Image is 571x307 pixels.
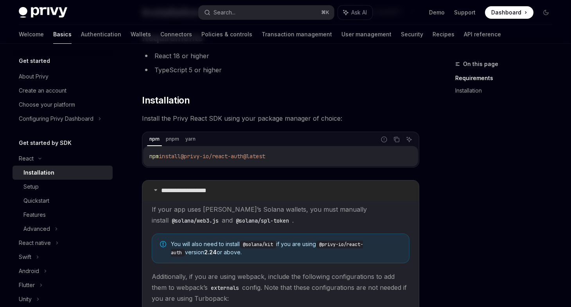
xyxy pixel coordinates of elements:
a: Demo [429,9,445,16]
div: Setup [23,182,39,191]
span: You will also need to install if you are using version or above. [171,240,401,257]
span: Ask AI [351,9,367,16]
a: Transaction management [262,25,332,44]
div: Flutter [19,280,35,290]
a: User management [341,25,391,44]
a: Connectors [160,25,192,44]
a: Wallets [131,25,151,44]
div: React [19,154,34,163]
h5: Get started [19,56,50,66]
span: @privy-io/react-auth@latest [181,153,265,160]
code: @solana/kit [240,241,276,248]
a: Policies & controls [201,25,252,44]
a: API reference [464,25,501,44]
a: Choose your platform [13,98,113,112]
button: Search...⌘K [199,5,334,20]
span: If your app uses [PERSON_NAME]’s Solana wallets, you must manually install and . [152,204,409,226]
span: ⌘ K [321,9,329,16]
code: externals [208,284,242,292]
a: Dashboard [485,6,533,19]
a: Setup [13,180,113,194]
div: Swift [19,252,31,262]
div: Create an account [19,86,66,95]
code: @solana/web3.js [169,216,222,225]
div: Features [23,210,46,220]
div: npm [147,134,162,144]
img: dark logo [19,7,67,18]
span: npm [149,153,159,160]
span: Installation [142,94,190,107]
span: Dashboard [491,9,521,16]
a: Create an account [13,84,113,98]
a: Recipes [433,25,454,44]
a: Security [401,25,423,44]
div: Quickstart [23,196,49,205]
div: yarn [183,134,198,144]
a: Installation [455,84,558,97]
div: Choose your platform [19,100,75,109]
code: @solana/spl-token [233,216,292,225]
div: pnpm [163,134,181,144]
button: Copy the contents from the code block [391,134,402,145]
span: On this page [463,59,498,69]
div: About Privy [19,72,48,81]
strong: 2.24 [204,249,217,255]
button: Toggle dark mode [540,6,552,19]
span: Additionally, if you are using webpack, include the following configurations to add them to webpa... [152,271,409,304]
a: Requirements [455,72,558,84]
li: React 18 or higher [142,50,419,61]
a: Authentication [81,25,121,44]
div: Installation [23,168,54,177]
button: Ask AI [404,134,414,145]
a: Features [13,208,113,222]
a: Quickstart [13,194,113,208]
a: Installation [13,166,113,180]
a: Basics [53,25,72,44]
li: TypeScript 5 or higher [142,64,419,75]
h5: Get started by SDK [19,138,72,148]
div: Search... [214,8,235,17]
code: @privy-io/react-auth [171,241,363,257]
div: Configuring Privy Dashboard [19,114,93,123]
button: Report incorrect code [379,134,389,145]
div: Android [19,266,39,276]
span: install [159,153,181,160]
a: Support [454,9,476,16]
a: About Privy [13,70,113,84]
button: Ask AI [338,5,372,20]
svg: Note [160,241,166,247]
div: React native [19,238,51,248]
a: Welcome [19,25,44,44]
div: Unity [19,295,32,304]
div: Advanced [23,224,50,234]
span: Install the Privy React SDK using your package manager of choice: [142,113,419,124]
